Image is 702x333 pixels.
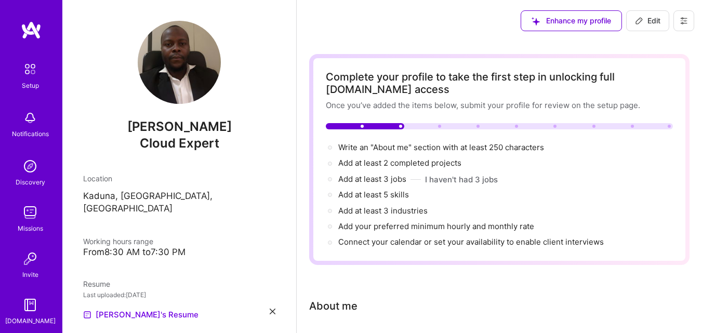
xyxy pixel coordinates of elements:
div: [DOMAIN_NAME] [5,315,56,326]
span: Cloud Expert [140,136,219,151]
div: Discovery [16,177,45,188]
div: About me [309,298,357,314]
span: Connect your calendar or set your availability to enable client interviews [338,237,604,247]
p: Kaduna, [GEOGRAPHIC_DATA], [GEOGRAPHIC_DATA] [83,190,275,215]
img: bell [20,108,41,128]
img: Resume [83,311,91,319]
img: Invite [20,248,41,269]
img: discovery [20,156,41,177]
div: Invite [22,269,38,280]
span: Add at least 2 completed projects [338,158,461,168]
span: Resume [83,279,110,288]
span: Enhance my profile [532,16,611,26]
div: Setup [22,80,39,91]
span: Add your preferred minimum hourly and monthly rate [338,221,534,231]
button: Enhance my profile [521,10,622,31]
a: [PERSON_NAME]'s Resume [83,309,198,321]
img: User Avatar [138,21,221,104]
span: Add at least 3 industries [338,206,428,216]
span: Add at least 3 jobs [338,174,406,184]
img: logo [21,21,42,39]
button: I haven't had 3 jobs [425,174,498,185]
div: Complete your profile to take the first step in unlocking full [DOMAIN_NAME] access [326,71,673,96]
div: Location [83,173,275,184]
img: setup [19,58,41,80]
i: icon Close [270,309,275,314]
i: icon SuggestedTeams [532,17,540,25]
div: Notifications [12,128,49,139]
div: Missions [18,223,43,234]
button: Edit [626,10,669,31]
img: guide book [20,295,41,315]
span: Edit [635,16,660,26]
div: From 8:30 AM to 7:30 PM [83,247,275,258]
div: Last uploaded: [DATE] [83,289,275,300]
span: [PERSON_NAME] [83,119,275,135]
span: Working hours range [83,237,153,246]
span: Write an "About me" section with at least 250 characters [338,142,546,152]
span: Add at least 5 skills [338,190,409,199]
img: teamwork [20,202,41,223]
div: Once you’ve added the items below, submit your profile for review on the setup page. [326,100,673,111]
